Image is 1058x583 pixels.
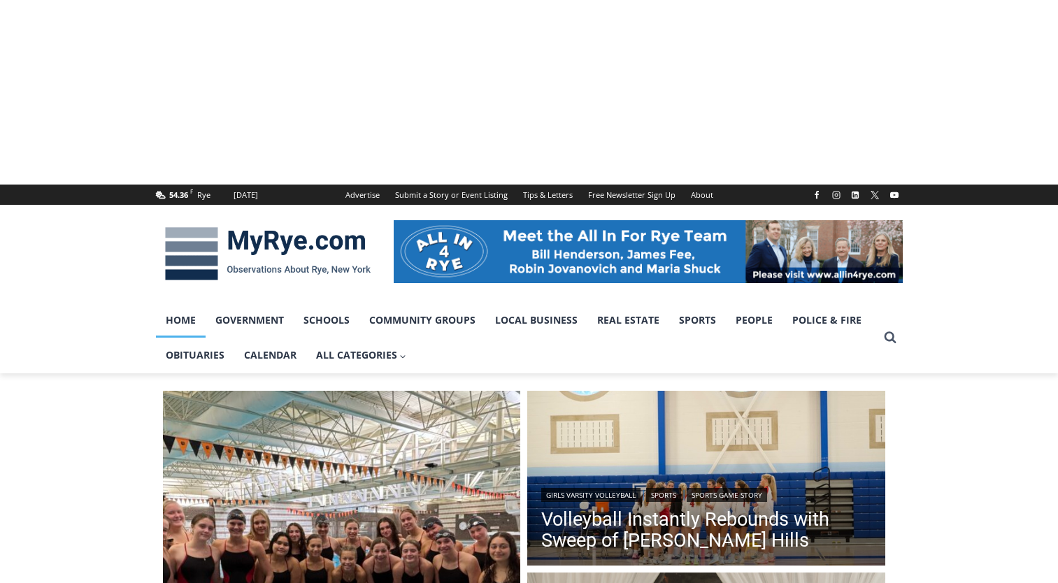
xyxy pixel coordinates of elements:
[294,303,359,338] a: Schools
[541,488,641,502] a: Girls Varsity Volleyball
[306,338,417,373] a: All Categories
[338,185,721,205] nav: Secondary Navigation
[527,391,885,570] img: (PHOTO: The 2025 Rye Varsity Volleyball team from a 3-0 win vs. Port Chester on Saturday, Septemb...
[156,217,380,290] img: MyRye.com
[387,185,515,205] a: Submit a Story or Event Listing
[190,187,193,195] span: F
[515,185,580,205] a: Tips & Letters
[156,303,206,338] a: Home
[878,325,903,350] button: View Search Form
[587,303,669,338] a: Real Estate
[169,189,188,200] span: 54.36
[866,187,883,203] a: X
[541,509,871,551] a: Volleyball Instantly Rebounds with Sweep of [PERSON_NAME] Hills
[808,187,825,203] a: Facebook
[541,485,871,502] div: | |
[683,185,721,205] a: About
[359,303,485,338] a: Community Groups
[886,187,903,203] a: YouTube
[485,303,587,338] a: Local Business
[234,338,306,373] a: Calendar
[782,303,871,338] a: Police & Fire
[234,189,258,201] div: [DATE]
[828,187,845,203] a: Instagram
[156,338,234,373] a: Obituaries
[527,391,885,570] a: Read More Volleyball Instantly Rebounds with Sweep of Byram Hills
[394,220,903,283] img: All in for Rye
[156,303,878,373] nav: Primary Navigation
[197,189,210,201] div: Rye
[847,187,864,203] a: Linkedin
[687,488,767,502] a: Sports Game Story
[338,185,387,205] a: Advertise
[580,185,683,205] a: Free Newsletter Sign Up
[646,488,681,502] a: Sports
[726,303,782,338] a: People
[206,303,294,338] a: Government
[316,347,407,363] span: All Categories
[669,303,726,338] a: Sports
